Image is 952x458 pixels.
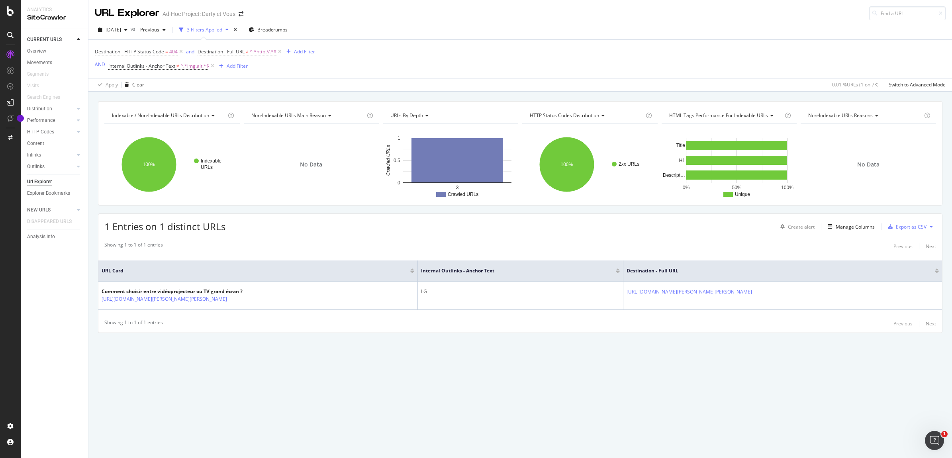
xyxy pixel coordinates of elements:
[300,160,322,168] span: No Data
[108,63,175,69] span: Internal Outlinks - Anchor Text
[201,158,221,164] text: Indexable
[27,178,82,186] a: Url Explorer
[232,26,239,34] div: times
[27,178,52,186] div: Url Explorer
[893,320,913,327] div: Previous
[198,48,245,55] span: Destination - Full URL
[27,217,72,226] div: DISAPPEARED URLS
[257,26,288,33] span: Breadcrumbs
[227,63,248,69] div: Add Filter
[627,288,752,296] a: [URL][DOMAIN_NAME][PERSON_NAME][PERSON_NAME]
[869,6,946,20] input: Find a URL
[528,109,644,122] h4: HTTP Status Codes Distribution
[27,93,68,102] a: Search Engines
[421,267,604,274] span: Internal Outlinks - Anchor Text
[896,223,927,230] div: Export as CSV
[176,63,179,69] span: ≠
[169,46,178,57] span: 404
[27,189,70,198] div: Explorer Bookmarks
[27,189,82,198] a: Explorer Bookmarks
[27,105,52,113] div: Distribution
[941,431,948,437] span: 1
[926,320,936,327] div: Next
[245,23,291,36] button: Breadcrumbs
[889,81,946,88] div: Switch to Advanced Mode
[893,241,913,251] button: Previous
[186,48,194,55] button: and
[112,112,209,119] span: Indexable / Non-Indexable URLs distribution
[682,185,690,190] text: 0%
[27,151,74,159] a: Inlinks
[27,70,57,78] a: Segments
[27,162,74,171] a: Outlinks
[27,206,74,214] a: NEW URLS
[926,319,936,329] button: Next
[95,78,118,91] button: Apply
[27,47,46,55] div: Overview
[627,267,923,274] span: Destination - Full URL
[386,145,391,176] text: Crawled URLs
[662,130,797,199] svg: A chart.
[668,109,784,122] h4: HTML Tags Performance for Indexable URLs
[398,135,400,141] text: 1
[832,81,879,88] div: 0.01 % URLs ( 1 on 7K )
[27,139,82,148] a: Content
[180,61,209,72] span: ^.*img.alt.*$
[456,185,459,190] text: 3
[143,162,155,167] text: 100%
[781,185,793,190] text: 100%
[283,47,315,57] button: Add Filter
[732,185,741,190] text: 50%
[679,158,685,163] text: H1
[27,151,41,159] div: Inlinks
[95,23,131,36] button: [DATE]
[530,112,599,119] span: HTTP Status Codes Distribution
[106,81,118,88] div: Apply
[132,81,144,88] div: Clear
[187,26,222,33] div: 3 Filters Applied
[669,112,768,119] span: HTML Tags Performance for Indexable URLs
[104,241,163,251] div: Showing 1 to 1 of 1 entries
[27,217,80,226] a: DISAPPEARED URLS
[27,47,82,55] a: Overview
[104,130,240,199] svg: A chart.
[104,319,163,329] div: Showing 1 to 1 of 1 entries
[246,48,249,55] span: ≠
[27,82,39,90] div: Visits
[885,78,946,91] button: Switch to Advanced Mode
[137,23,169,36] button: Previous
[619,161,639,167] text: 2xx URLs
[788,223,815,230] div: Create alert
[294,48,315,55] div: Add Filter
[926,243,936,250] div: Next
[102,267,408,274] span: URL Card
[27,116,74,125] a: Performance
[777,220,815,233] button: Create alert
[95,61,105,68] button: AND
[27,233,55,241] div: Analysis Info
[27,6,82,13] div: Analytics
[893,243,913,250] div: Previous
[394,158,400,163] text: 0.5
[390,112,423,119] span: URLs by Depth
[95,48,164,55] span: Destination - HTTP Status Code
[925,431,944,450] iframe: Intercom live chat
[27,128,54,136] div: HTTP Codes
[27,93,60,102] div: Search Engines
[251,112,326,119] span: Non-Indexable URLs Main Reason
[27,233,82,241] a: Analysis Info
[893,319,913,329] button: Previous
[27,35,74,44] a: CURRENT URLS
[808,112,873,119] span: Non-Indexable URLs Reasons
[216,61,248,71] button: Add Filter
[131,25,137,32] span: vs
[398,180,400,186] text: 0
[27,162,45,171] div: Outlinks
[383,130,518,199] svg: A chart.
[176,23,232,36] button: 3 Filters Applied
[27,139,44,148] div: Content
